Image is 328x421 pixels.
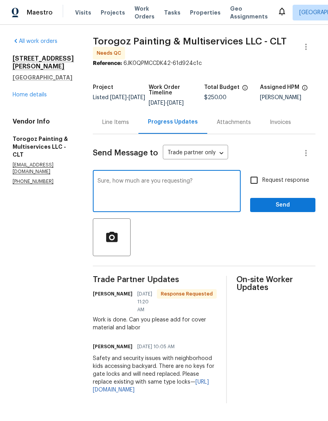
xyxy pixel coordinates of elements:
[93,61,122,66] b: Reference:
[167,100,184,106] span: [DATE]
[163,147,228,160] div: Trade partner only
[148,118,198,126] div: Progress Updates
[93,59,315,67] div: 6JK0QPMCCDK42-61d924c1c
[110,95,145,100] span: -
[260,95,316,100] div: [PERSON_NAME]
[98,178,236,206] textarea: Sure, how much are you requesting?
[135,5,155,20] span: Work Orders
[242,85,248,95] span: The total cost of line items that have been proposed by Opendoor. This sum includes line items th...
[97,49,124,57] span: Needs QC
[110,95,127,100] span: [DATE]
[93,149,158,157] span: Send Message to
[302,85,308,95] span: The hpm assigned to this work order.
[149,85,205,96] h5: Work Order Timeline
[13,92,47,98] a: Home details
[93,355,217,394] div: Safety and security issues with neighborhood kids accessing backyard. There are no keys for gate ...
[190,9,221,17] span: Properties
[158,290,216,298] span: Response Requested
[204,95,227,100] span: $250.00
[164,10,181,15] span: Tasks
[270,118,291,126] div: Invoices
[13,135,74,159] h5: Torogoz Painting & Multiservices LLC - CLT
[13,118,74,126] h4: Vendor Info
[93,316,217,332] div: Work is done. Can you please add for cover material and labor
[27,9,53,17] span: Maestro
[129,95,145,100] span: [DATE]
[230,5,268,20] span: Geo Assignments
[137,343,175,351] span: [DATE] 10:05 AM
[217,118,251,126] div: Attachments
[93,85,113,90] h5: Project
[149,100,184,106] span: -
[256,200,309,210] span: Send
[101,9,125,17] span: Projects
[93,95,145,100] span: Listed
[13,39,57,44] a: All work orders
[93,290,133,298] h6: [PERSON_NAME]
[102,118,129,126] div: Line Items
[149,100,165,106] span: [DATE]
[260,85,299,90] h5: Assigned HPM
[93,276,217,284] span: Trade Partner Updates
[204,85,240,90] h5: Total Budget
[93,37,287,46] span: Torogoz Painting & Multiservices LLC - CLT
[250,198,315,212] button: Send
[262,176,309,185] span: Request response
[137,290,152,314] span: [DATE] 11:20 AM
[75,9,91,17] span: Visits
[236,276,315,292] span: On-site Worker Updates
[93,343,133,351] h6: [PERSON_NAME]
